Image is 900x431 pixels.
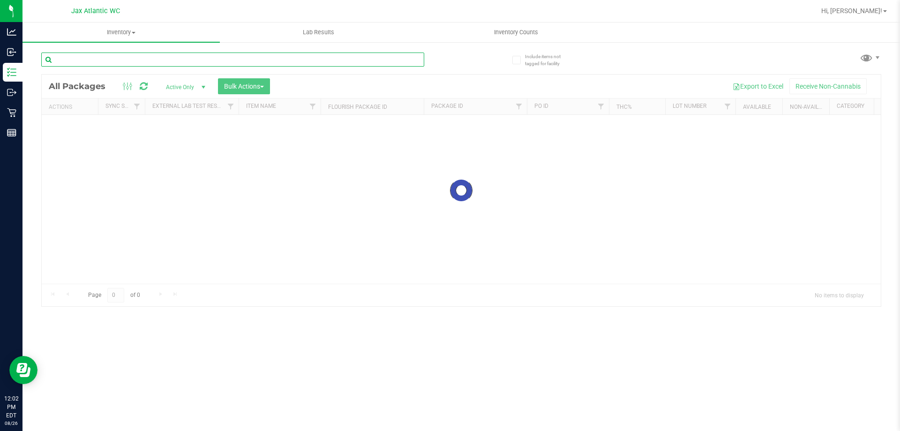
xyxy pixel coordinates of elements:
[7,68,16,77] inline-svg: Inventory
[821,7,882,15] span: Hi, [PERSON_NAME]!
[481,28,551,37] span: Inventory Counts
[525,53,572,67] span: Include items not tagged for facility
[4,394,18,420] p: 12:02 PM EDT
[290,28,347,37] span: Lab Results
[7,27,16,37] inline-svg: Analytics
[22,28,220,37] span: Inventory
[22,23,220,42] a: Inventory
[41,53,424,67] input: Search Package ID, Item Name, SKU, Lot or Part Number...
[4,420,18,427] p: 08/26
[417,23,615,42] a: Inventory Counts
[7,47,16,57] inline-svg: Inbound
[9,356,37,384] iframe: Resource center
[220,23,417,42] a: Lab Results
[71,7,120,15] span: Jax Atlantic WC
[7,128,16,137] inline-svg: Reports
[7,88,16,97] inline-svg: Outbound
[7,108,16,117] inline-svg: Retail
